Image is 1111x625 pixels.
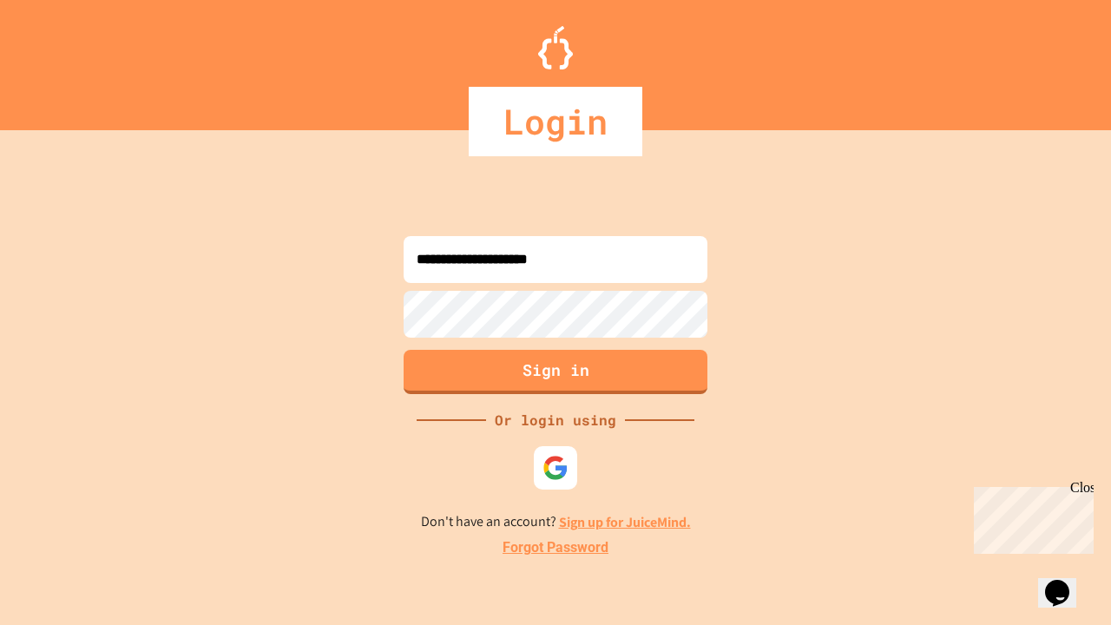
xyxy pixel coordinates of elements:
div: Chat with us now!Close [7,7,120,110]
a: Forgot Password [503,537,608,558]
div: Or login using [486,410,625,431]
iframe: chat widget [967,480,1094,554]
div: Login [469,87,642,156]
img: google-icon.svg [542,455,569,481]
iframe: chat widget [1038,556,1094,608]
img: Logo.svg [538,26,573,69]
p: Don't have an account? [421,511,691,533]
button: Sign in [404,350,707,394]
a: Sign up for JuiceMind. [559,513,691,531]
